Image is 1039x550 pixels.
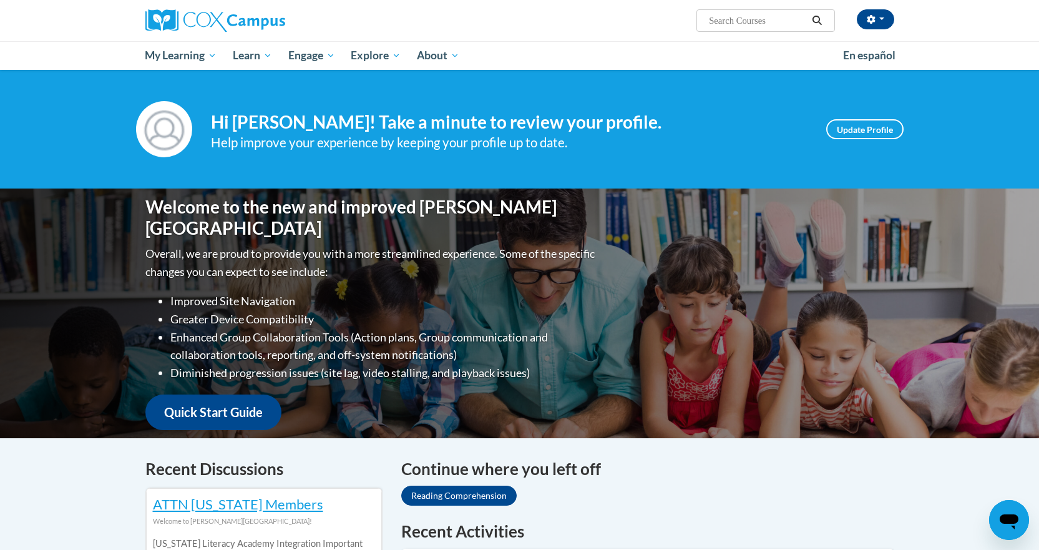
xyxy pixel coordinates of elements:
span: About [417,48,459,63]
h4: Hi [PERSON_NAME]! Take a minute to review your profile. [211,112,807,133]
button: Account Settings [857,9,894,29]
li: Diminished progression issues (site lag, video stalling, and playback issues) [170,364,598,382]
div: Welcome to [PERSON_NAME][GEOGRAPHIC_DATA]! [153,514,375,528]
a: Reading Comprehension [401,486,517,506]
div: Help improve your experience by keeping your profile up to date. [211,132,807,153]
li: Greater Device Compatibility [170,310,598,328]
a: Explore [343,41,409,70]
p: Overall, we are proud to provide you with a more streamlined experience. Some of the specific cha... [145,245,598,281]
span: Explore [351,48,401,63]
span: Learn [233,48,272,63]
h1: Recent Activities [401,520,894,543]
a: ATTN [US_STATE] Members [153,496,323,513]
li: Enhanced Group Collaboration Tools (Action plans, Group communication and collaboration tools, re... [170,328,598,365]
iframe: Button to launch messaging window [989,500,1029,540]
button: Search [807,13,826,28]
img: Profile Image [136,101,192,157]
h1: Welcome to the new and improved [PERSON_NAME][GEOGRAPHIC_DATA] [145,197,598,238]
input: Search Courses [708,13,807,28]
a: My Learning [137,41,225,70]
a: Learn [225,41,280,70]
a: Quick Start Guide [145,395,281,430]
h4: Continue where you left off [401,457,894,481]
img: Cox Campus [145,9,285,32]
a: Cox Campus [145,9,383,32]
span: En español [843,49,895,62]
a: About [409,41,467,70]
a: En español [835,42,904,69]
span: Engage [288,48,335,63]
li: Improved Site Navigation [170,292,598,310]
h4: Recent Discussions [145,457,383,481]
a: Engage [280,41,343,70]
a: Update Profile [826,119,904,139]
div: Main menu [127,41,913,70]
span: My Learning [145,48,217,63]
